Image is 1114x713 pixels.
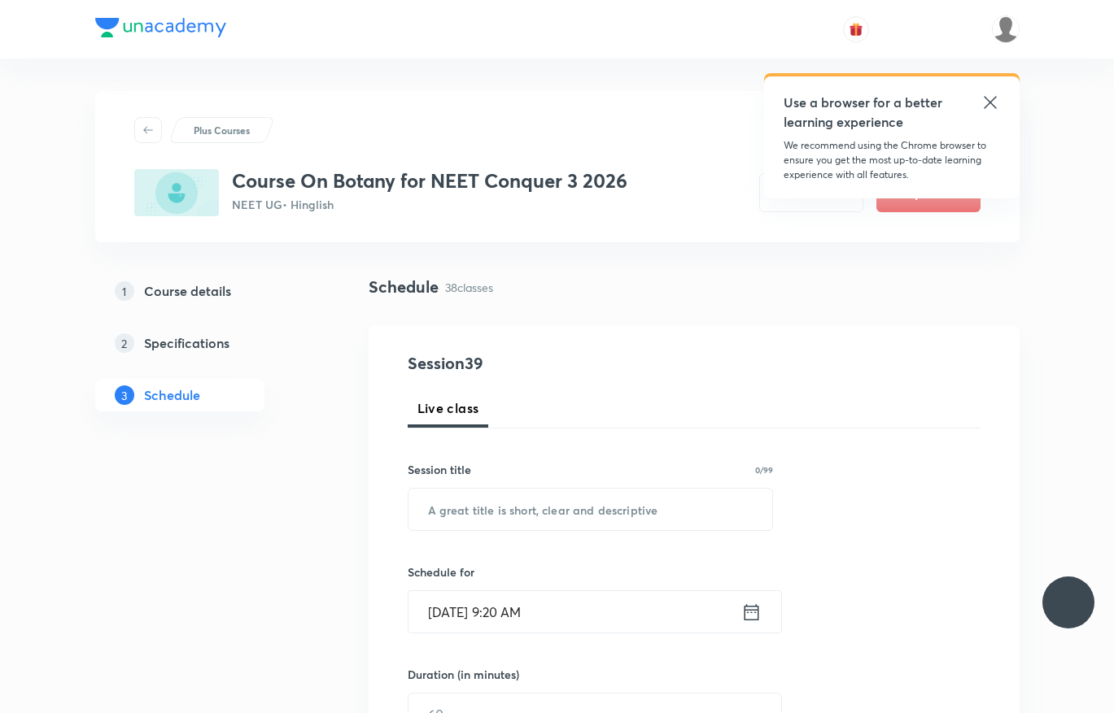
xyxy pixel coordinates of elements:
p: Plus Courses [194,123,250,137]
p: We recommend using the Chrome browser to ensure you get the most up-to-date learning experience w... [784,138,1000,182]
img: aadi Shukla [992,15,1020,43]
p: 38 classes [445,279,493,296]
h6: Duration (in minutes) [408,666,519,683]
a: Company Logo [95,18,226,41]
h5: Schedule [144,385,200,405]
img: 3E230789-FB5B-4AAE-9AB8-531B2B0B2FFB_plus.png [134,169,219,216]
img: ttu [1059,593,1078,612]
p: NEET UG • Hinglish [232,196,627,213]
button: Preview [759,173,863,212]
a: 1Course details [95,275,317,307]
h6: Schedule for [408,563,774,580]
button: avatar [843,16,869,42]
img: avatar [849,22,863,37]
h4: Schedule [369,275,439,299]
img: Company Logo [95,18,226,37]
h4: Session 39 [408,351,705,376]
p: 1 [115,281,134,301]
a: 2Specifications [95,327,317,359]
h6: Session title [408,461,471,478]
h3: Course On Botany for NEET Conquer 3 2026 [232,169,627,193]
p: 0/99 [755,466,773,474]
input: A great title is short, clear and descriptive [408,489,773,530]
h5: Specifications [144,333,229,353]
p: 3 [115,385,134,405]
p: 2 [115,333,134,353]
span: Live class [417,398,479,418]
h5: Use a browser for a better learning experience [784,93,946,132]
h5: Course details [144,281,231,301]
